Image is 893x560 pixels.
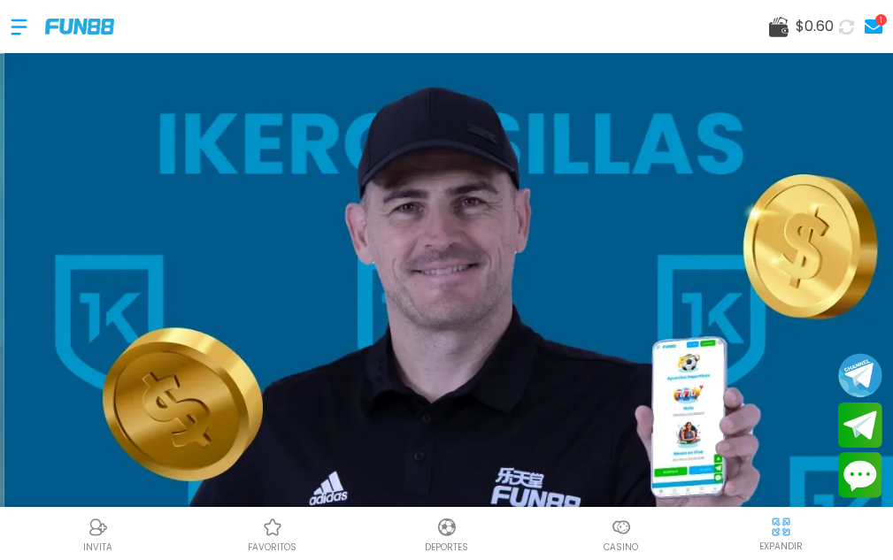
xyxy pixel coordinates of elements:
[248,541,296,554] p: favoritos
[611,517,632,538] img: Casino
[796,16,834,37] span: $ 0.60
[45,19,114,34] img: Company Logo
[604,541,638,554] p: Casino
[185,514,359,554] a: Casino FavoritosCasino Favoritosfavoritos
[838,403,882,449] button: Join telegram
[838,352,882,398] button: Join telegram channel
[436,517,458,538] img: Deportes
[88,517,109,538] img: Referral
[838,452,882,498] button: Contact customer service
[770,516,792,538] img: hide
[262,517,283,538] img: Casino Favoritos
[859,14,882,39] a: 1
[534,514,708,554] a: CasinoCasinoCasino
[83,541,112,554] p: INVITA
[875,14,887,26] div: 1
[759,540,803,553] p: EXPANDIR
[359,514,534,554] a: DeportesDeportesDeportes
[425,541,468,554] p: Deportes
[11,514,185,554] a: ReferralReferralINVITA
